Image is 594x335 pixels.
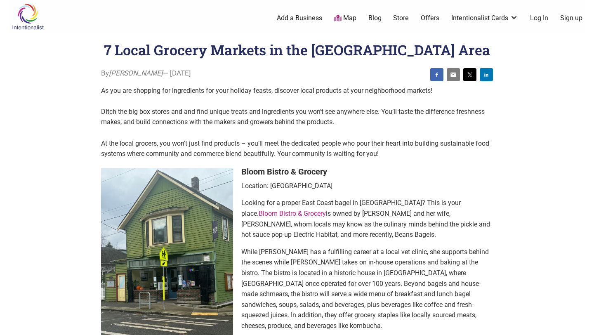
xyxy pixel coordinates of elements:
strong: Bloom Bistro & Grocery [241,167,327,177]
img: twitter sharing button [467,71,473,78]
a: Map [334,14,356,23]
p: As you are shopping for ingredients for your holiday feasts, discover local products at your neig... [101,85,493,159]
i: [PERSON_NAME] [109,69,163,77]
a: Bloom Bistro & Grocery [259,210,326,217]
a: Intentionalist Cards [451,14,518,23]
a: Store [393,14,409,23]
p: While [PERSON_NAME] has a fulfilling career at a local vet clinic, she supports behind the scenes... [101,247,493,331]
a: Sign up [560,14,582,23]
a: Offers [421,14,439,23]
img: email sharing button [450,71,457,78]
h1: 7 Local Grocery Markets in the [GEOGRAPHIC_DATA] Area [104,40,490,59]
img: facebook sharing button [434,71,440,78]
p: Location: [GEOGRAPHIC_DATA] [101,181,493,191]
a: Log In [530,14,548,23]
span: By — [DATE] [101,68,191,79]
a: Blog [368,14,382,23]
a: Add a Business [277,14,322,23]
img: linkedin sharing button [483,71,490,78]
p: Looking for a proper East Coast bagel in [GEOGRAPHIC_DATA]? This is your place. is owned by [PERS... [101,198,493,240]
img: Intentionalist [8,3,47,30]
